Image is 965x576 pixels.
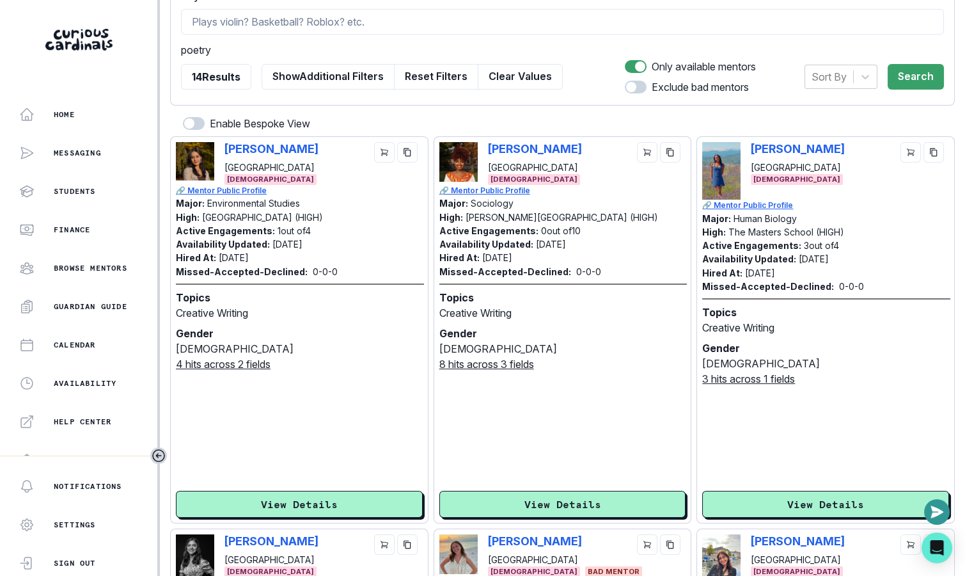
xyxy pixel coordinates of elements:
[439,358,534,371] u: 8 hits across 3 fields
[181,9,944,35] input: Plays violin? Basketball? Roblox? etc.
[54,148,101,158] p: Messaging
[202,212,323,223] p: [GEOGRAPHIC_DATA] (HIGH)
[924,499,950,525] button: Open or close messaging widget
[439,239,533,250] p: Availability Updated:
[488,174,580,185] span: [DEMOGRAPHIC_DATA]
[439,212,463,223] p: High:
[702,340,950,356] p: Gender
[439,185,687,196] a: 🔗 Mentor Public Profile
[637,534,657,555] button: cart
[397,534,418,555] button: copy
[54,378,116,388] p: Availability
[466,212,658,223] p: [PERSON_NAME][GEOGRAPHIC_DATA] (HIGH)
[702,213,731,224] p: Major:
[54,109,75,120] p: Home
[900,534,921,555] button: cart
[181,42,211,54] span: poetry
[702,240,801,251] p: Active Engagements:
[176,491,423,518] button: View Details
[272,239,302,250] p: [DATE]
[702,491,949,518] button: View Details
[439,252,480,263] p: Hired At:
[541,225,581,236] p: 0 out of 10
[176,307,248,319] span: Creative Writing
[176,265,308,278] p: Missed-Accepted-Declined:
[224,161,318,174] p: [GEOGRAPHIC_DATA]
[702,280,834,293] p: Missed-Accepted-Declined:
[439,198,468,209] p: Major:
[488,534,582,548] p: [PERSON_NAME]
[488,161,582,174] p: [GEOGRAPHIC_DATA]
[54,340,96,350] p: Calendar
[54,417,111,427] p: Help Center
[394,64,478,90] button: Reset Filters
[207,198,300,209] p: Environmental Studies
[54,263,127,273] p: Browse Mentors
[176,212,200,223] p: High:
[176,185,424,196] a: 🔗 Mentor Public Profile
[224,534,318,548] p: [PERSON_NAME]
[176,326,424,341] p: Gender
[799,253,829,264] p: [DATE]
[923,142,944,163] button: copy
[176,198,205,209] p: Major:
[702,142,741,200] img: Picture of Tash Mainsah
[702,357,820,370] span: [DEMOGRAPHIC_DATA]
[210,116,310,131] p: Enable Bespoke View
[439,491,686,518] button: View Details
[702,253,796,264] p: Availability Updated:
[751,534,845,548] p: [PERSON_NAME]
[176,342,294,355] span: [DEMOGRAPHIC_DATA]
[702,372,795,385] u: 3 hits across 1 fields
[728,227,844,237] p: The Masters School (HIGH)
[922,532,952,563] div: Open Intercom Messenger
[439,265,571,278] p: Missed-Accepted-Declined:
[734,213,797,224] p: Human Biology
[439,142,478,182] img: Picture of Eden Getahun
[439,342,557,355] span: [DEMOGRAPHIC_DATA]
[839,280,864,293] p: 0 - 0 - 0
[745,268,775,278] p: [DATE]
[54,481,122,492] p: Notifications
[439,225,538,236] p: Active Engagements:
[176,290,424,305] p: Topics
[478,64,563,90] button: Clear Values
[224,174,317,185] span: [DEMOGRAPHIC_DATA]
[900,142,921,163] button: cart
[278,225,311,236] p: 1 out of 4
[637,142,657,163] button: cart
[54,455,148,465] p: Curriculum Library
[176,252,216,263] p: Hired At:
[374,534,395,555] button: cart
[224,142,318,156] p: [PERSON_NAME]
[702,321,774,334] span: Creative Writing
[219,252,249,263] p: [DATE]
[397,142,418,163] button: copy
[702,268,742,278] p: Hired At:
[54,225,90,235] p: Finance
[702,305,950,320] p: Topics
[888,64,944,90] button: Search
[471,198,514,209] p: Sociology
[536,239,566,250] p: [DATE]
[702,227,726,237] p: High:
[439,307,512,319] span: Creative Writing
[439,290,687,305] p: Topics
[751,174,843,185] span: [DEMOGRAPHIC_DATA]
[176,225,275,236] p: Active Engagements:
[439,326,687,341] p: Gender
[374,142,395,163] button: cart
[54,301,127,312] p: Guardian Guide
[54,186,96,196] p: Students
[804,240,839,251] p: 3 out of 4
[751,553,845,566] p: [GEOGRAPHIC_DATA]
[488,142,582,156] p: [PERSON_NAME]
[192,69,240,84] p: 14 Results
[702,200,950,211] a: 🔗 Mentor Public Profile
[576,265,601,278] p: 0 - 0 - 0
[262,64,395,90] button: ShowAdditional Filters
[176,239,270,250] p: Availability Updated:
[660,534,680,555] button: copy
